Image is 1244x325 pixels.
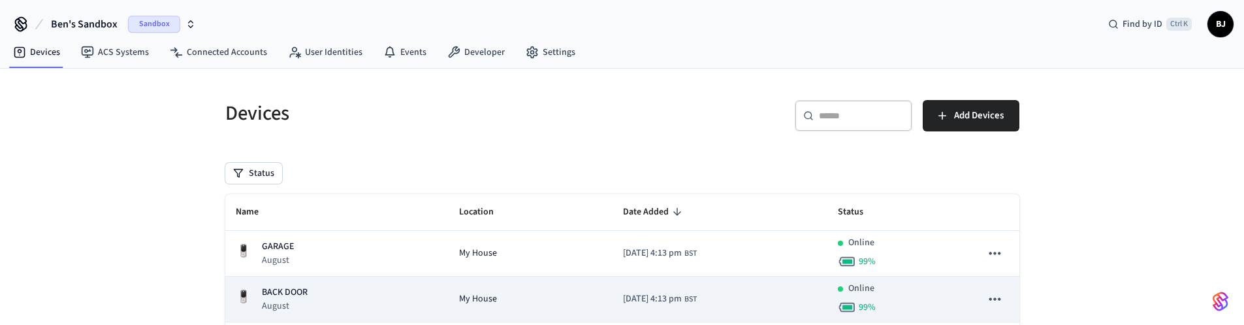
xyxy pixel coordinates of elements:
span: Find by ID [1123,18,1162,31]
a: Connected Accounts [159,41,278,64]
span: Status [838,202,880,222]
button: Add Devices [923,100,1019,131]
p: Online [848,236,874,250]
span: 99 % [859,301,876,314]
button: BJ [1207,11,1234,37]
span: BJ [1209,12,1232,36]
p: Online [848,282,874,296]
h5: Devices [225,100,614,127]
a: Settings [515,41,586,64]
span: Date Added [623,202,686,222]
a: Developer [437,41,515,64]
span: My House [459,247,497,260]
button: Status [225,163,282,184]
img: Yale Assure Touchscreen Wifi Smart Lock, Satin Nickel, Front [236,243,251,259]
a: Devices [3,41,71,64]
span: Sandbox [128,16,180,33]
a: ACS Systems [71,41,159,64]
span: Add Devices [954,107,1004,124]
p: BACK DOOR [262,286,308,299]
span: Location [459,202,511,222]
div: Europe/London [623,292,697,306]
p: August [262,254,294,267]
div: Find by IDCtrl K [1098,12,1202,36]
p: GARAGE [262,240,294,254]
span: BST [684,294,697,305]
span: [DATE] 4:13 pm [623,247,682,260]
span: Name [236,202,276,222]
span: 99 % [859,255,876,268]
span: Ben's Sandbox [51,16,118,32]
div: Europe/London [623,247,697,260]
span: My House [459,292,497,306]
span: BST [684,248,697,260]
img: SeamLogoGradient.69752ec5.svg [1213,291,1228,312]
img: Yale Assure Touchscreen Wifi Smart Lock, Satin Nickel, Front [236,289,251,305]
span: Ctrl K [1166,18,1192,31]
span: [DATE] 4:13 pm [623,292,682,306]
a: Events [373,41,437,64]
a: User Identities [278,41,373,64]
p: August [262,299,308,313]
